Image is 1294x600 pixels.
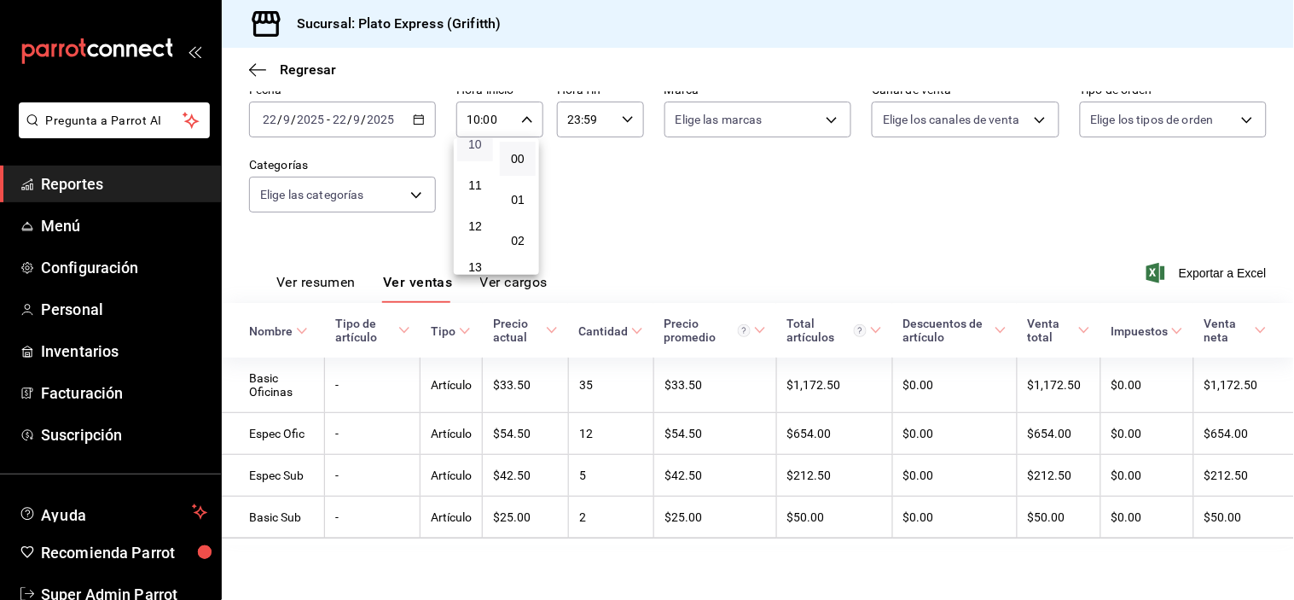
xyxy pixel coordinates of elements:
[510,234,525,248] span: 02
[457,209,493,243] button: 12
[457,250,493,284] button: 13
[457,168,493,202] button: 11
[500,183,536,217] button: 01
[467,178,483,192] span: 11
[510,152,525,166] span: 00
[457,127,493,161] button: 10
[467,137,483,151] span: 10
[500,224,536,258] button: 02
[467,260,483,274] span: 13
[467,219,483,233] span: 12
[510,193,525,207] span: 01
[500,142,536,176] button: 00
